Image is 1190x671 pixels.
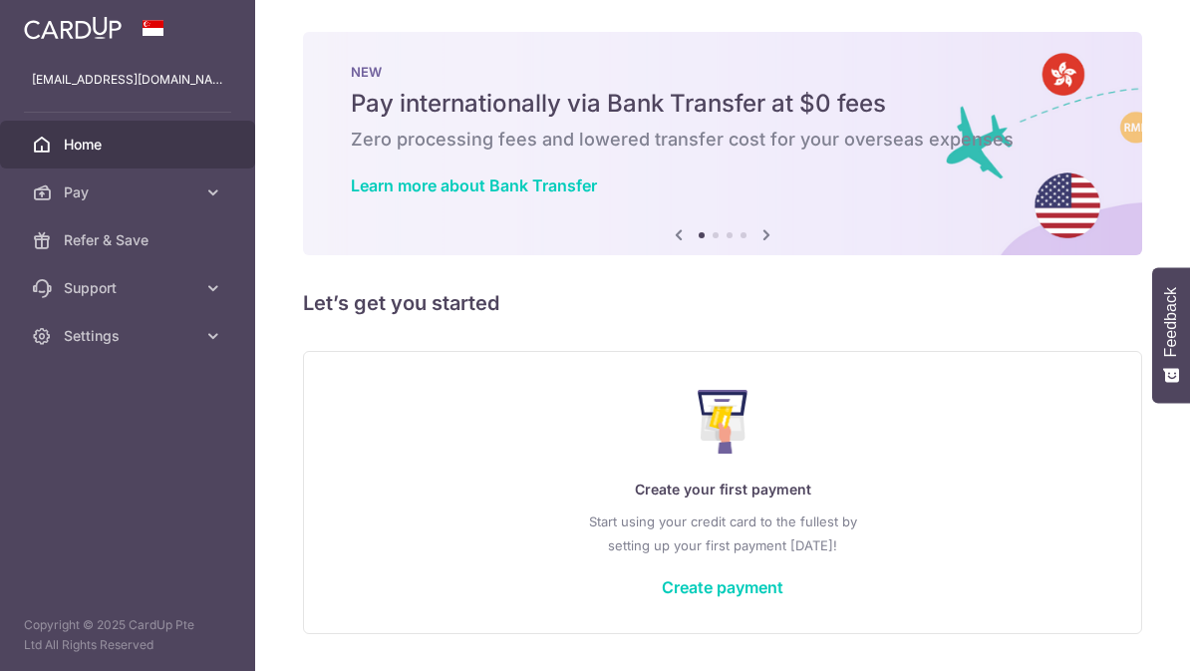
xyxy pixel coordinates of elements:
span: Refer & Save [64,230,195,250]
span: Home [64,135,195,155]
p: NEW [351,64,1094,80]
h6: Zero processing fees and lowered transfer cost for your overseas expenses [351,128,1094,152]
button: Feedback - Show survey [1152,267,1190,403]
span: Pay [64,182,195,202]
h5: Let’s get you started [303,287,1142,319]
a: Learn more about Bank Transfer [351,175,597,195]
img: CardUp [24,16,122,40]
p: Start using your credit card to the fullest by setting up your first payment [DATE]! [344,509,1101,557]
a: Create payment [662,577,783,597]
span: Settings [64,326,195,346]
img: Make Payment [698,390,748,454]
p: Create your first payment [344,478,1101,502]
span: Feedback [1162,287,1180,357]
p: [EMAIL_ADDRESS][DOMAIN_NAME] [32,70,223,90]
span: Support [64,278,195,298]
img: Bank transfer banner [303,32,1142,255]
h5: Pay internationally via Bank Transfer at $0 fees [351,88,1094,120]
